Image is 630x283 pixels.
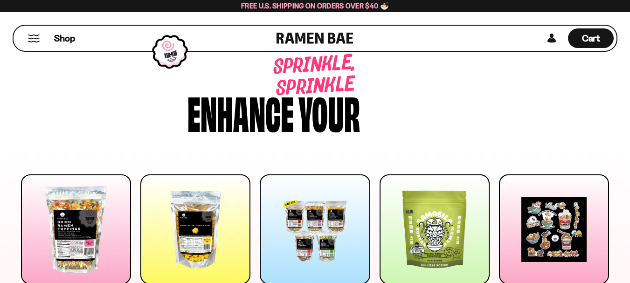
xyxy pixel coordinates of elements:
[187,90,294,134] div: Enhance
[568,26,614,51] a: Cart
[54,28,75,48] a: Shop
[54,32,75,45] span: Shop
[582,33,600,44] span: Cart
[28,35,40,42] button: Mobile Menu Trigger
[298,90,360,134] div: your
[241,1,389,10] span: Free U.S. Shipping on Orders over $40 🍜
